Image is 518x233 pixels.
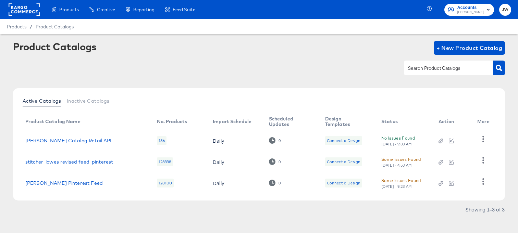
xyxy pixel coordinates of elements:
[381,184,412,189] div: [DATE] - 9:23 AM
[207,130,263,151] td: Daily
[457,10,484,15] span: [PERSON_NAME]
[278,138,281,143] div: 0
[173,7,195,12] span: Feed Suite
[444,4,494,16] button: Accounts[PERSON_NAME]
[13,41,97,52] div: Product Catalogs
[502,6,508,14] span: JW
[36,24,74,29] a: Product Catalogs
[269,180,281,186] div: 0
[325,179,362,187] div: Connect a Design
[26,24,36,29] span: /
[381,156,421,168] button: Some Issues Found[DATE] - 4:53 AM
[381,177,421,184] div: Some Issues Found
[67,98,110,104] span: Inactive Catalogs
[25,119,81,124] div: Product Catalog Name
[133,7,155,12] span: Reporting
[325,116,368,127] div: Design Templates
[269,137,281,144] div: 0
[97,7,115,12] span: Creative
[269,158,281,165] div: 0
[157,157,173,166] div: 128338
[278,159,281,164] div: 0
[157,119,187,124] div: No. Products
[23,98,61,104] span: Active Catalogs
[327,138,360,143] div: Connect a Design
[327,159,360,165] div: Connect a Design
[499,4,511,16] button: JW
[407,64,480,72] input: Search Product Catalogs
[325,157,362,166] div: Connect a Design
[25,159,113,165] a: stitcher_lowes revised feed_pinterest
[327,180,360,186] div: Connect a Design
[457,4,484,11] span: Accounts
[157,136,166,145] div: 186
[381,177,421,189] button: Some Issues Found[DATE] - 9:23 AM
[7,24,26,29] span: Products
[472,114,498,130] th: More
[376,114,433,130] th: Status
[25,138,112,143] a: [PERSON_NAME] Catalog Retail API
[434,41,505,55] button: + New Product Catalog
[433,114,472,130] th: Action
[207,172,263,194] td: Daily
[436,43,503,53] span: + New Product Catalog
[381,163,412,168] div: [DATE] - 4:53 AM
[465,207,505,212] div: Showing 1–3 of 3
[157,179,174,187] div: 128100
[269,116,311,127] div: Scheduled Updates
[59,7,79,12] span: Products
[325,136,362,145] div: Connect a Design
[207,151,263,172] td: Daily
[278,181,281,185] div: 0
[25,180,103,186] a: [PERSON_NAME] Pinterest Feed
[213,119,251,124] div: Import Schedule
[381,156,421,163] div: Some Issues Found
